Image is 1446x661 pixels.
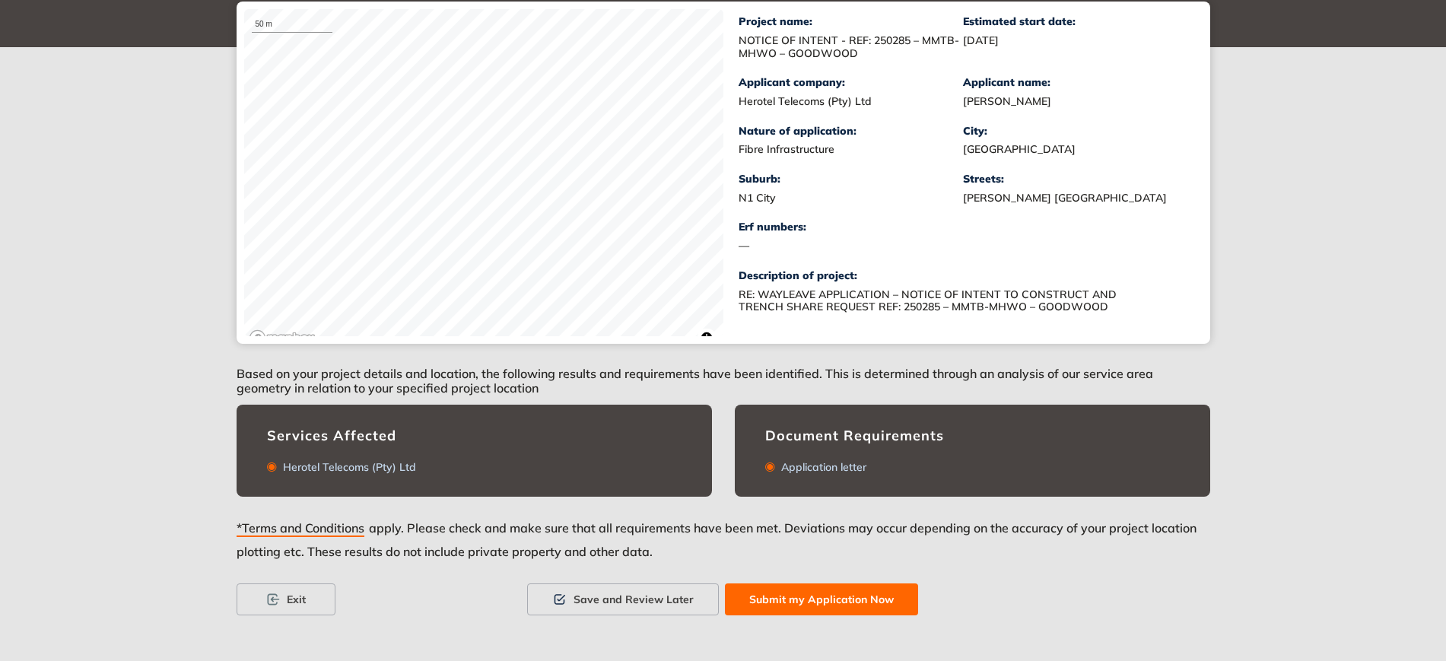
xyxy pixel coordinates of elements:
[739,143,963,156] div: Fibre Infrastructure
[244,9,723,351] canvas: Map
[765,427,1180,444] div: Document Requirements
[739,221,963,234] div: Erf numbers:
[574,591,694,608] span: Save and Review Later
[237,521,364,537] span: *Terms and Conditions
[527,583,719,615] button: Save and Review Later
[252,17,333,33] div: 50 m
[749,591,894,608] span: Submit my Application Now
[739,15,963,28] div: Project name:
[963,95,1187,108] div: [PERSON_NAME]
[739,240,963,253] div: —
[963,125,1187,138] div: City:
[739,34,963,60] div: NOTICE OF INTENT - REF: 250285 – MMTB-MHWO – GOODWOOD
[237,515,369,542] button: *Terms and Conditions
[249,329,316,347] a: Mapbox logo
[702,329,711,346] span: Toggle attribution
[739,95,963,108] div: Herotel Telecoms (Pty) Ltd
[739,76,963,89] div: Applicant company:
[963,173,1187,186] div: Streets:
[963,192,1187,205] div: [PERSON_NAME] [GEOGRAPHIC_DATA]
[963,76,1187,89] div: Applicant name:
[739,269,1187,282] div: Description of project:
[739,173,963,186] div: Suburb:
[237,344,1210,405] div: Based on your project details and location, the following results and requirements have been iden...
[775,461,866,474] div: Application letter
[739,288,1119,314] div: RE: WAYLEAVE APPLICATION – NOTICE OF INTENT TO CONSTRUCT AND TRENCH SHARE REQUEST REF: 250285 – M...
[963,34,1187,47] div: [DATE]
[287,591,306,608] span: Exit
[963,15,1187,28] div: Estimated start date:
[739,192,963,205] div: N1 City
[277,461,416,474] div: Herotel Telecoms (Pty) Ltd
[963,143,1187,156] div: [GEOGRAPHIC_DATA]
[267,427,682,444] div: Services Affected
[725,583,918,615] button: Submit my Application Now
[237,583,335,615] button: Exit
[739,125,963,138] div: Nature of application:
[237,515,1210,583] div: apply. Please check and make sure that all requirements have been met. Deviations may occur depen...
